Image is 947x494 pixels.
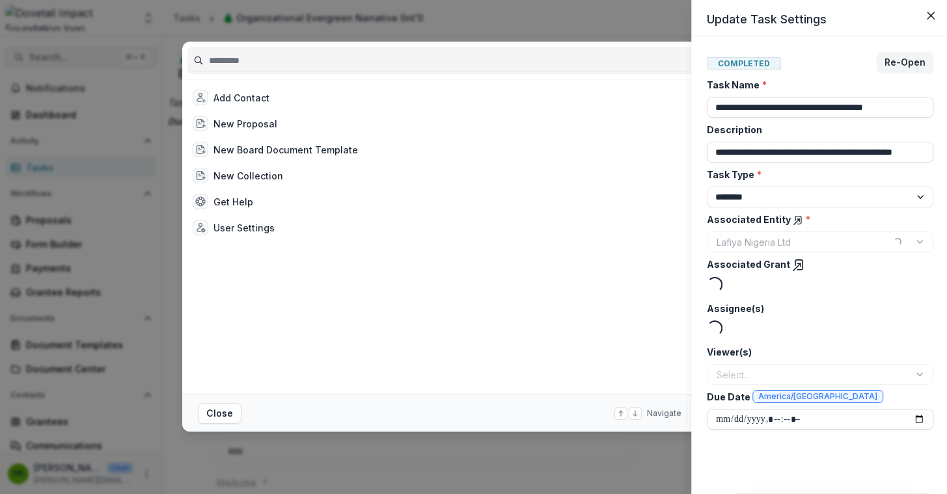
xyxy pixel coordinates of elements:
[707,123,926,136] label: Description
[758,392,877,401] span: America/[GEOGRAPHIC_DATA]
[707,57,781,70] span: Completed
[707,168,926,181] label: Task Type
[707,302,926,315] label: Assignee(s)
[707,78,926,92] label: Task Name
[707,345,926,359] label: Viewer(s)
[707,213,926,226] label: Associated Entity
[920,5,941,26] button: Close
[707,390,926,404] label: Due Date
[707,257,926,272] label: Associated Grant
[877,52,933,73] button: Re-Open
